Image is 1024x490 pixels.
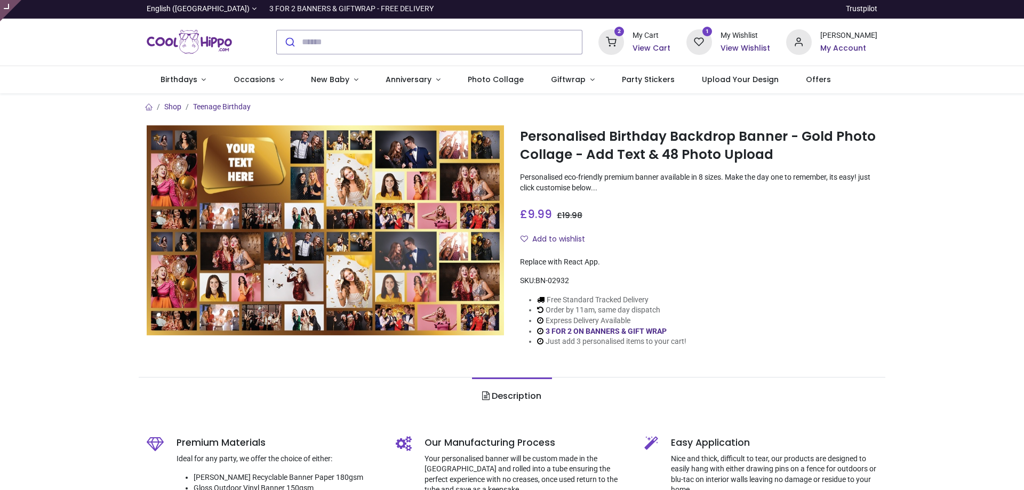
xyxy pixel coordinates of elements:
[425,436,629,449] h5: Our Manufacturing Process
[598,37,624,45] a: 2
[546,327,667,335] a: 3 FOR 2 ON BANNERS & GIFT WRAP
[520,172,877,193] p: Personalised eco-friendly premium banner available in 8 sizes. Make the day one to remember, its ...
[520,206,552,222] span: £
[520,257,877,268] div: Replace with React App.
[537,336,686,347] li: Just add 3 personalised items to your cart!
[633,43,670,54] a: View Cart
[277,30,302,54] button: Submit
[537,295,686,306] li: Free Standard Tracked Delivery
[622,74,675,85] span: Party Stickers
[468,74,524,85] span: Photo Collage
[846,4,877,14] a: Trustpilot
[164,102,181,111] a: Shop
[147,125,504,335] img: Personalised Birthday Backdrop Banner - Gold Photo Collage - Add Text & 48 Photo Upload
[820,43,877,54] a: My Account
[220,66,298,94] a: Occasions
[806,74,831,85] span: Offers
[633,30,670,41] div: My Cart
[702,74,779,85] span: Upload Your Design
[562,210,582,221] span: 19.98
[269,4,434,14] div: 3 FOR 2 BANNERS & GIFTWRAP - FREE DELIVERY
[147,27,232,57] a: Logo of Cool Hippo
[193,102,251,111] a: Teenage Birthday
[386,74,431,85] span: Anniversary
[472,377,551,415] a: Description
[194,472,380,483] li: [PERSON_NAME] Recyclable Banner Paper 180gsm
[520,127,877,164] h1: Personalised Birthday Backdrop Banner - Gold Photo Collage - Add Text & 48 Photo Upload
[298,66,372,94] a: New Baby
[537,305,686,316] li: Order by 11am, same day dispatch
[535,276,569,285] span: BN-02932
[372,66,454,94] a: Anniversary
[686,37,712,45] a: 1
[161,74,197,85] span: Birthdays
[551,74,586,85] span: Giftwrap
[177,436,380,449] h5: Premium Materials
[671,436,877,449] h5: Easy Application
[557,210,582,221] span: £
[147,27,232,57] img: Cool Hippo
[234,74,275,85] span: Occasions
[520,276,877,286] div: SKU:
[721,30,770,41] div: My Wishlist
[147,66,220,94] a: Birthdays
[537,66,608,94] a: Giftwrap
[147,4,257,14] a: English ([GEOGRAPHIC_DATA])
[521,235,528,243] i: Add to wishlist
[721,43,770,54] a: View Wishlist
[614,27,625,37] sup: 2
[820,30,877,41] div: [PERSON_NAME]
[311,74,349,85] span: New Baby
[520,230,594,248] button: Add to wishlistAdd to wishlist
[702,27,713,37] sup: 1
[177,454,380,464] p: Ideal for any party, we offer the choice of either:
[537,316,686,326] li: Express Delivery Available
[527,206,552,222] span: 9.99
